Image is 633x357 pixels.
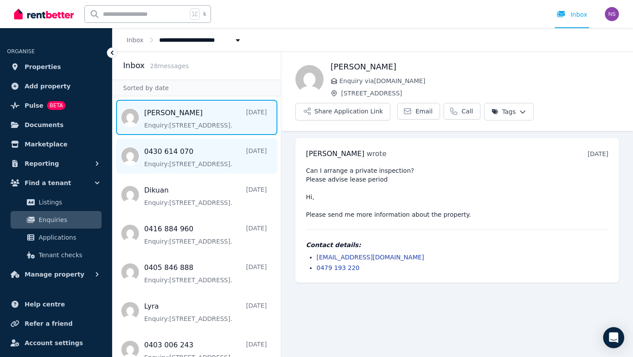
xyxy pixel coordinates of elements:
span: Applications [39,232,98,243]
span: 28 message s [150,62,189,69]
button: Find a tenant [7,174,105,192]
a: Help centre [7,295,105,313]
time: [DATE] [588,150,608,157]
span: Manage property [25,269,84,280]
span: Help centre [25,299,65,310]
h1: [PERSON_NAME] [331,61,619,73]
span: Documents [25,120,64,130]
img: Heather Duffy [295,65,324,93]
span: Tags [491,107,516,116]
button: Share Application Link [295,103,390,120]
a: [PERSON_NAME][DATE]Enquiry:[STREET_ADDRESS]. [144,108,267,130]
span: Listings [39,197,98,208]
a: Call [444,103,480,120]
span: Enquiry via [DOMAIN_NAME] [339,76,619,85]
button: Manage property [7,266,105,283]
button: Reporting [7,155,105,172]
a: 0430 614 070[DATE]Enquiry:[STREET_ADDRESS]. [144,146,267,168]
h2: Inbox [123,59,145,72]
nav: Breadcrumb [113,28,256,51]
a: [EMAIL_ADDRESS][DOMAIN_NAME] [316,254,424,261]
div: Open Intercom Messenger [603,327,624,348]
a: Enquiries [11,211,102,229]
span: Refer a friend [25,318,73,329]
span: Call [462,107,473,116]
span: Email [415,107,433,116]
a: Documents [7,116,105,134]
span: Pulse [25,100,44,111]
span: Account settings [25,338,83,348]
a: Account settings [7,334,105,352]
button: Tags [484,103,534,120]
a: Applications [11,229,102,246]
span: Add property [25,81,71,91]
span: Tenant checks [39,250,98,260]
span: Properties [25,62,61,72]
span: Enquiries [39,215,98,225]
span: [PERSON_NAME] [306,149,364,158]
a: Listings [11,193,102,211]
a: 0479 193 220 [316,264,360,271]
a: Email [397,103,440,120]
h4: Contact details: [306,240,608,249]
div: Sorted by date [113,80,281,96]
span: k [203,11,206,18]
a: 0416 884 960[DATE]Enquiry:[STREET_ADDRESS]. [144,224,267,246]
img: RentBetter [14,7,74,21]
span: [STREET_ADDRESS] [341,89,619,98]
a: Tenant checks [11,246,102,264]
a: PulseBETA [7,97,105,114]
a: 0405 846 888[DATE]Enquiry:[STREET_ADDRESS]. [144,262,267,284]
span: Reporting [25,158,59,169]
div: Inbox [557,10,587,19]
a: Properties [7,58,105,76]
img: Neil Shams [605,7,619,21]
span: ORGANISE [7,48,35,55]
pre: Can I arrange a private inspection? Please advise lease period Hi, Please send me more informatio... [306,166,608,219]
span: Find a tenant [25,178,71,188]
a: Add property [7,77,105,95]
a: Refer a friend [7,315,105,332]
a: Inbox [127,36,143,44]
a: Marketplace [7,135,105,153]
span: wrote [367,149,386,158]
a: Dikuan[DATE]Enquiry:[STREET_ADDRESS]. [144,185,267,207]
span: Marketplace [25,139,67,149]
a: Lyra[DATE]Enquiry:[STREET_ADDRESS]. [144,301,267,323]
span: BETA [47,101,65,110]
